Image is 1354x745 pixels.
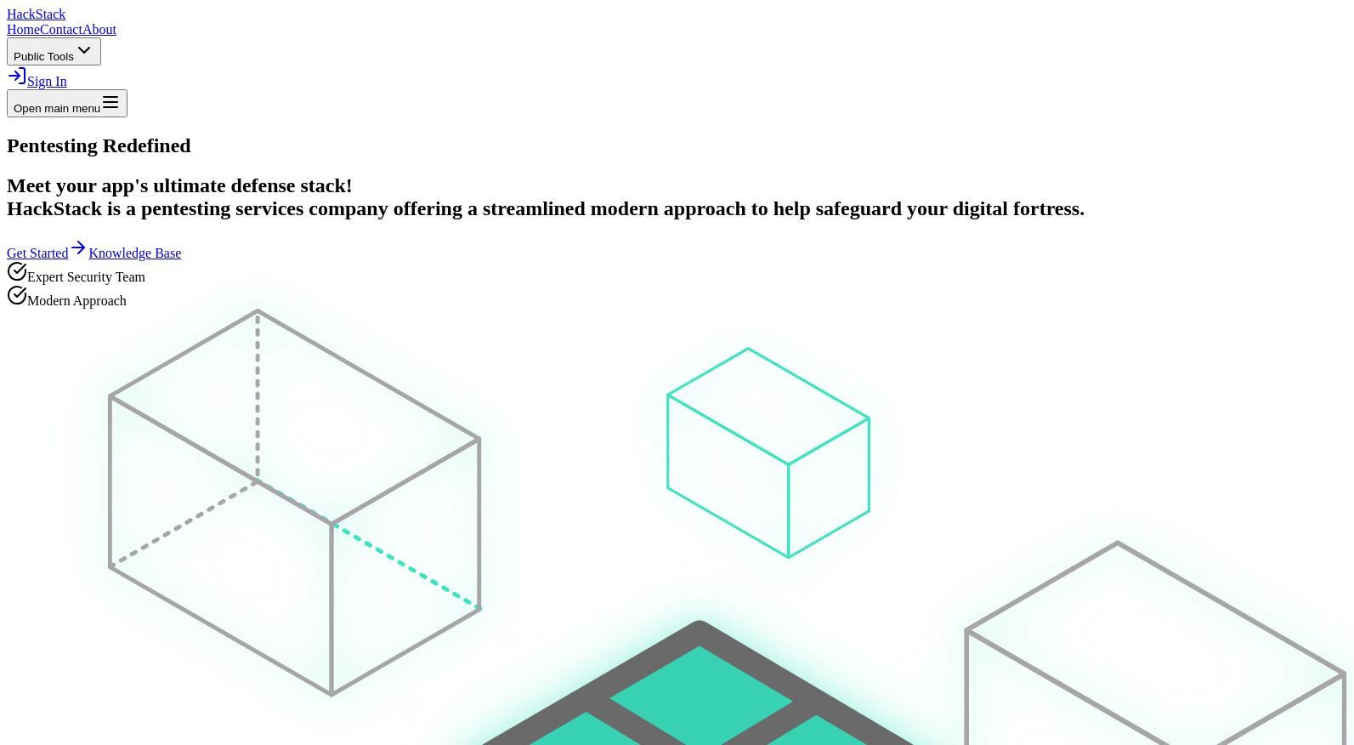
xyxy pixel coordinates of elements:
a: Sign In [7,74,67,88]
h1: Pentesting [7,134,1347,157]
span: Open main menu [14,102,100,115]
span: Hack [7,7,65,21]
a: Contact [40,22,82,37]
a: HackStack [7,7,65,21]
div: Expert Security Team [7,261,1347,285]
button: Open main menu [7,89,127,117]
h2: Meet your app's ultimate defense [7,174,1347,220]
button: Public Tools [7,37,101,65]
a: Home [7,22,40,37]
strong: stack! [301,174,353,196]
span: HackStack is a pentesting services company offering a streamlined modern approach to help safegua... [7,197,1085,219]
span: Stack [36,7,66,21]
a: Knowledge Base [88,246,181,260]
span: Sign In [27,74,67,88]
span: Redefined [103,134,191,156]
div: Modern Approach [7,285,1347,309]
a: About [82,22,116,37]
a: Get Started [7,246,88,260]
span: Public Tools [14,50,74,63]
